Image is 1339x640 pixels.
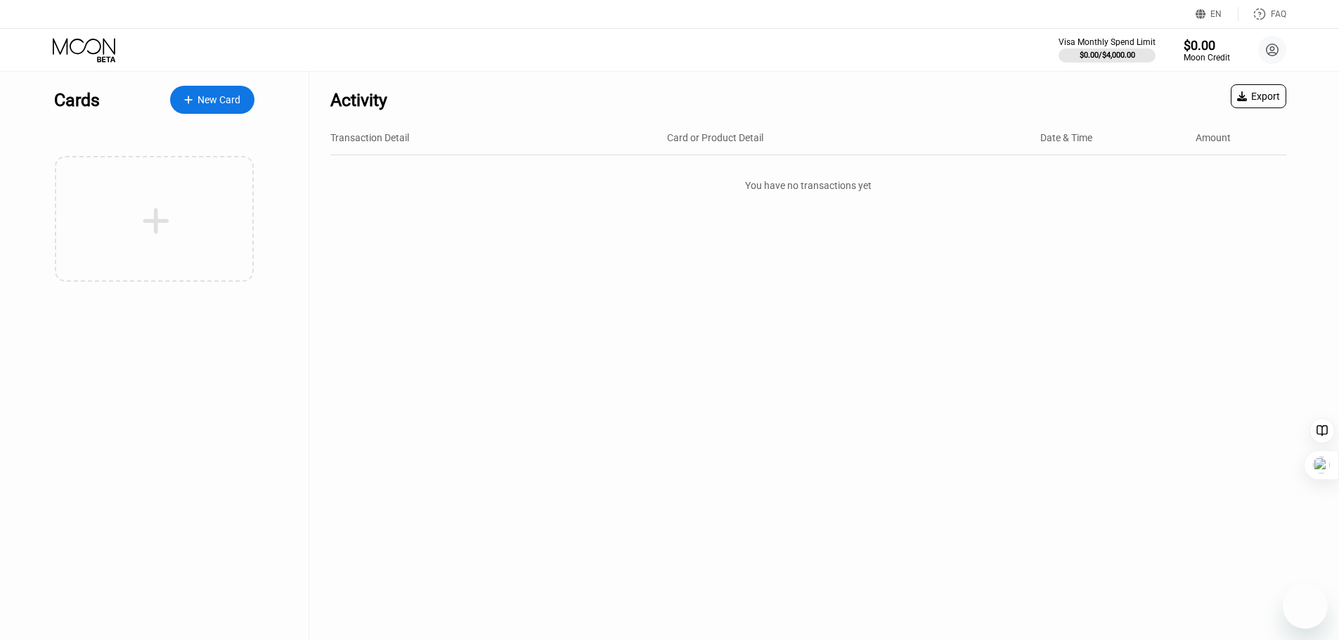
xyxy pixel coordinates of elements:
div: EN [1210,9,1222,19]
div: New Card [170,86,254,114]
div: You have no transactions yet [330,166,1286,205]
div: Amount [1196,132,1231,143]
div: Visa Monthly Spend Limit$0.00/$4,000.00 [1059,37,1156,63]
div: FAQ [1238,7,1286,21]
div: New Card [198,94,240,106]
div: $0.00Moon Credit [1184,38,1230,63]
div: Export [1237,91,1280,102]
div: Cards [54,90,100,110]
div: Card or Product Detail [667,132,763,143]
div: EN [1196,7,1238,21]
div: Moon Credit [1184,53,1230,63]
div: $0.00 [1184,38,1230,53]
iframe: Button to launch messaging window [1283,584,1328,629]
div: Date & Time [1040,132,1092,143]
div: Activity [330,90,387,110]
div: Transaction Detail [330,132,409,143]
div: Export [1231,84,1286,108]
div: FAQ [1271,9,1286,19]
div: $0.00 / $4,000.00 [1080,51,1135,60]
div: Visa Monthly Spend Limit [1059,37,1156,47]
